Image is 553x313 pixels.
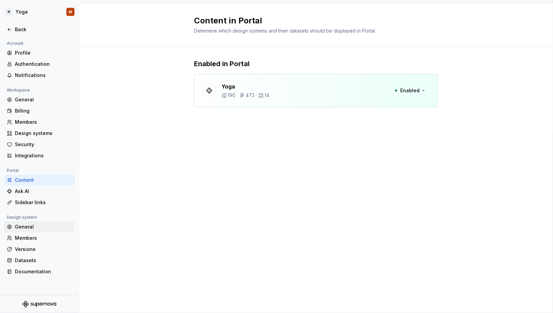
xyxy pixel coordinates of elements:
[221,82,269,91] p: Yoga
[4,128,75,139] a: Design systems
[4,39,26,47] div: Account
[4,186,75,197] a: Ask AI
[4,70,75,81] a: Notifications
[15,96,72,103] div: General
[4,105,75,116] a: Billing
[4,47,75,58] a: Profile
[15,199,72,206] div: Sidebar links
[15,223,72,230] div: General
[4,117,75,128] a: Members
[264,92,269,99] p: 14
[4,255,75,266] a: Datasets
[4,24,75,35] a: Back
[4,197,75,208] a: Sidebar links
[69,9,72,15] div: M
[4,244,75,255] a: Versions
[15,177,72,183] div: Content
[4,59,75,70] a: Authentication
[15,119,72,125] div: Members
[15,257,72,264] div: Datasets
[22,301,56,308] svg: Supernova Logo
[15,246,72,253] div: Versions
[15,188,72,195] div: Ask AI
[15,50,72,56] div: Profile
[15,61,72,67] div: Authentication
[194,28,376,34] span: Determine which design systems and their datasets should be displayed in Portal.
[4,94,75,105] a: General
[15,130,72,137] div: Design systems
[194,15,430,26] h2: Content in Portal
[5,8,13,16] div: W
[4,175,75,185] a: Content
[15,107,72,114] div: Billing
[194,59,438,69] p: Enabled in Portal
[4,150,75,161] a: Integrations
[15,26,72,33] div: Back
[4,233,75,243] a: Members
[15,72,72,79] div: Notifications
[1,4,77,19] button: WYogaM
[4,266,75,277] a: Documentation
[15,268,72,275] div: Documentation
[246,92,254,99] p: 473
[15,152,72,159] div: Integrations
[16,8,28,15] div: Yoga
[4,167,21,175] div: Portal
[4,86,33,94] div: Workspace
[15,141,72,148] div: Security
[4,221,75,232] a: General
[4,139,75,150] a: Security
[390,84,429,97] button: Enabled
[228,92,235,99] p: 190
[15,235,72,241] div: Members
[4,213,40,221] div: Design system
[400,87,420,94] span: Enabled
